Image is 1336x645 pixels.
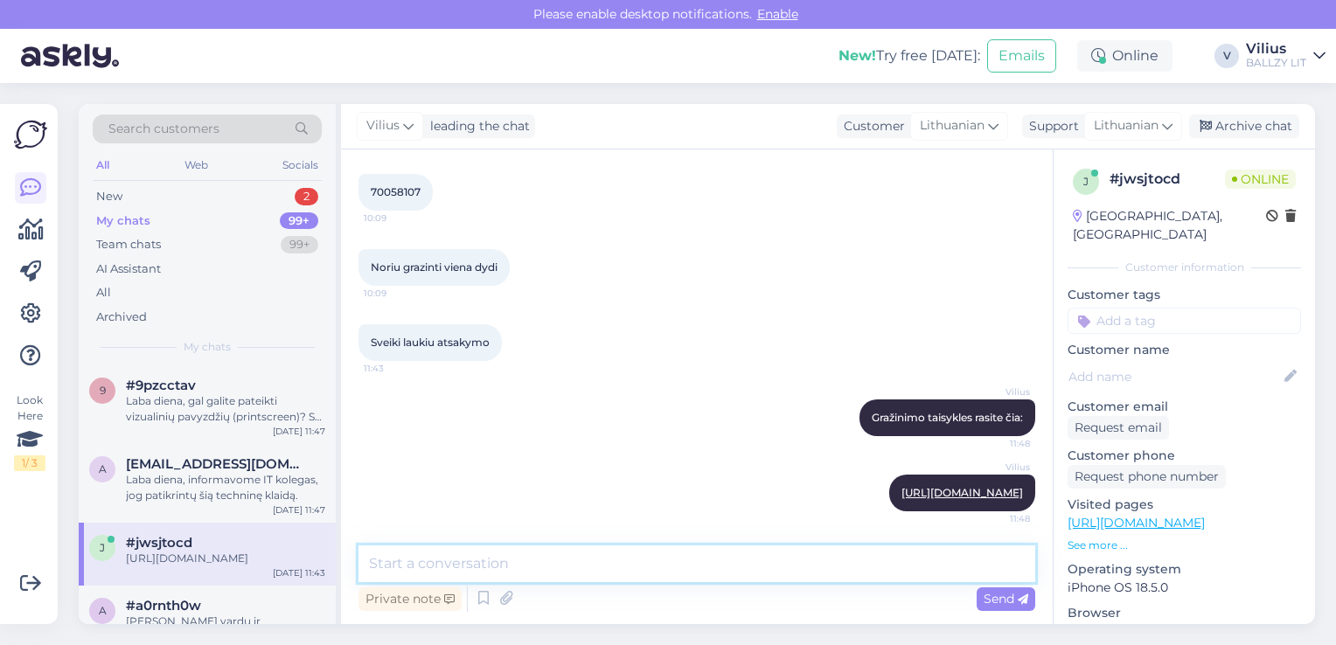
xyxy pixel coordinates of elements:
div: [GEOGRAPHIC_DATA], [GEOGRAPHIC_DATA] [1073,207,1266,244]
div: 99+ [281,236,318,253]
span: Enable [752,6,804,22]
span: #jwsjtocd [126,535,192,551]
a: ViliusBALLZY LIT [1246,42,1326,70]
span: Vilius [964,385,1030,399]
div: V [1214,44,1239,68]
span: 11:48 [964,512,1030,525]
a: [URL][DOMAIN_NAME] [1068,515,1205,531]
div: 2 [295,188,318,205]
div: Online [1077,40,1172,72]
span: #a0rnth0w [126,598,201,614]
div: Archive chat [1189,114,1299,138]
span: Sveiki laukiu atsakymo [371,336,490,349]
div: BALLZY LIT [1246,56,1306,70]
div: [PERSON_NAME] vardu ir [PERSON_NAME] atlikote užsakymą? [126,614,325,645]
span: a [99,604,107,617]
div: Customer information [1068,260,1301,275]
div: leading the chat [423,117,530,135]
div: Archived [96,309,147,326]
div: Private note [358,587,462,611]
span: Lithuanian [920,116,985,135]
div: Socials [279,154,322,177]
span: 10:09 [364,287,429,300]
span: Send [984,591,1028,607]
div: Laba diena, gal galite pateikti vizualinių pavyzdžių (printscreen)? Su modeliu, kokį kodą naudoja... [126,393,325,425]
div: Support [1022,117,1079,135]
div: Team chats [96,236,161,253]
span: j [1083,175,1089,188]
div: New [96,188,122,205]
div: Customer [837,117,905,135]
div: AI Assistant [96,260,161,278]
a: [URL][DOMAIN_NAME] [901,486,1023,499]
p: Visited pages [1068,496,1301,514]
div: All [93,154,113,177]
span: aliona.damk@gmail.com [126,456,308,472]
span: 70058107 [371,185,421,198]
div: Vilius [1246,42,1306,56]
span: Vilius [366,116,400,135]
div: Request email [1068,416,1169,440]
span: 11:48 [964,437,1030,450]
span: j [100,541,105,554]
div: [DATE] 11:43 [273,566,325,579]
span: Search customers [108,120,219,138]
p: iPhone OS 18.5.0 [1068,579,1301,597]
span: 11:43 [364,362,429,375]
span: Lithuanian [1094,116,1159,135]
div: My chats [96,212,150,230]
div: Web [181,154,212,177]
span: 9 [100,384,106,397]
div: Laba diena, informavome IT kolegas, jog patikrintų šią techninę klaidą. [126,472,325,503]
span: Vilius [964,461,1030,474]
div: 1 / 3 [14,455,45,471]
span: Gražinimo taisykles rasite čia: [872,411,1023,424]
p: Chrome 139.0.7258.76 [1068,622,1301,641]
input: Add a tag [1068,308,1301,334]
div: Look Here [14,392,45,471]
p: Customer tags [1068,286,1301,304]
span: My chats [184,339,231,355]
p: Customer name [1068,341,1301,359]
div: Try free [DATE]: [838,45,980,66]
span: Online [1225,170,1296,189]
p: See more ... [1068,537,1301,553]
b: New! [838,47,876,64]
span: Noriu grazinti viena dydi [371,260,498,274]
div: [DATE] 11:47 [273,503,325,517]
div: [DATE] 11:47 [273,425,325,438]
p: Customer phone [1068,447,1301,465]
span: 10:09 [364,212,429,225]
div: 99+ [280,212,318,230]
input: Add name [1068,367,1281,386]
span: a [99,462,107,475]
p: Customer email [1068,398,1301,416]
img: Askly Logo [14,118,47,151]
div: [URL][DOMAIN_NAME] [126,551,325,566]
div: # jwsjtocd [1110,169,1225,190]
p: Browser [1068,604,1301,622]
p: Operating system [1068,560,1301,579]
span: #9pzcctav [126,378,196,393]
div: Request phone number [1068,465,1226,489]
button: Emails [987,39,1056,73]
div: All [96,284,111,302]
